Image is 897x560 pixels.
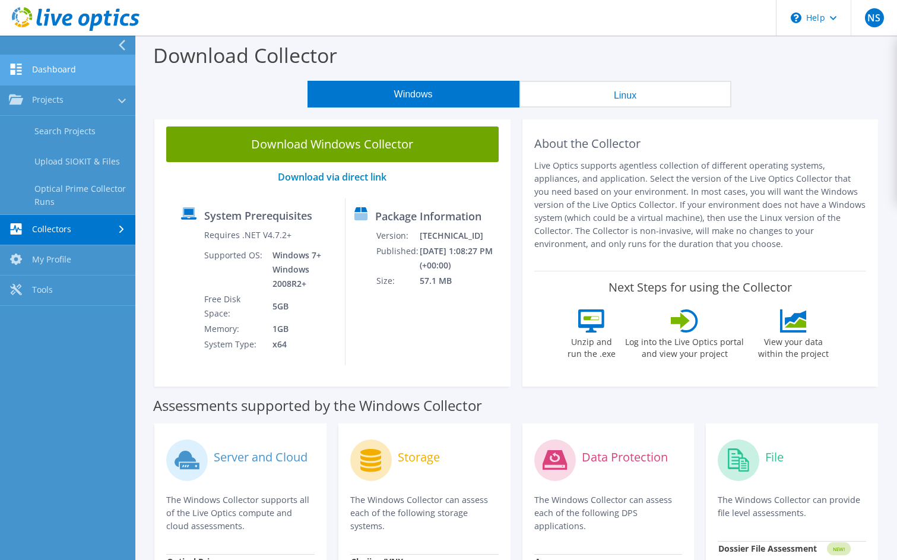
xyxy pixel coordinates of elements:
td: System Type: [204,337,263,352]
td: Version: [376,228,419,243]
td: Free Disk Space: [204,292,263,321]
label: File [765,451,784,463]
td: Windows 7+ Windows 2008R2+ [264,248,336,292]
td: Size: [376,273,419,289]
a: Download via direct link [278,170,386,183]
td: Memory: [204,321,263,337]
td: x64 [264,337,336,352]
td: Published: [376,243,419,273]
tspan: NEW! [833,546,845,552]
button: Linux [519,81,731,107]
label: View your data within the project [750,333,836,360]
label: Unzip and run the .exe [564,333,619,360]
td: [DATE] 1:08:27 PM (+00:00) [419,243,505,273]
label: Log into the Live Optics portal and view your project [625,333,744,360]
label: Requires .NET V4.7.2+ [204,229,291,241]
td: Supported OS: [204,248,263,292]
svg: \n [791,12,801,23]
label: Assessments supported by the Windows Collector [153,400,482,412]
label: Next Steps for using the Collector [608,280,792,295]
label: Server and Cloud [214,451,308,463]
strong: Dossier File Assessment [718,543,817,554]
p: Live Optics supports agentless collection of different operating systems, appliances, and applica... [534,159,867,251]
label: Download Collector [153,42,337,69]
p: The Windows Collector supports all of the Live Optics compute and cloud assessments. [166,493,315,533]
label: System Prerequisites [204,210,312,222]
td: [TECHNICAL_ID] [419,228,505,243]
td: 1GB [264,321,336,337]
button: Windows [308,81,519,107]
p: The Windows Collector can assess each of the following DPS applications. [534,493,683,533]
a: Download Windows Collector [166,126,499,162]
p: The Windows Collector can provide file level assessments. [718,493,866,520]
label: Package Information [375,210,481,222]
td: 57.1 MB [419,273,505,289]
h2: About the Collector [534,137,867,151]
label: Data Protection [582,451,668,463]
p: The Windows Collector can assess each of the following storage systems. [350,493,499,533]
td: 5GB [264,292,336,321]
span: NS [865,8,884,27]
label: Storage [398,451,440,463]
